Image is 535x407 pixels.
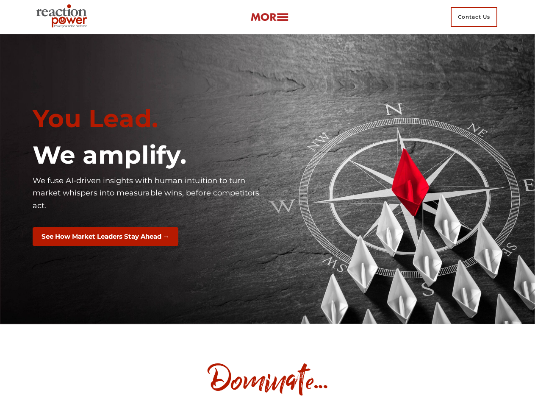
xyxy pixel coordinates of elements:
[451,7,497,27] span: Contact Us
[33,2,94,32] img: Executive Branding | Personal Branding Agency
[33,231,178,241] a: See How Market Leaders Stay Ahead →
[250,12,288,22] img: more-btn.png
[33,140,261,170] h1: We amplify.
[33,103,158,134] span: You Lead.
[33,175,261,212] p: We fuse AI-driven insights with human intuition to turn market whispers into measurable wins, bef...
[33,227,178,246] button: See How Market Leaders Stay Ahead →
[204,360,331,399] img: Dominate image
